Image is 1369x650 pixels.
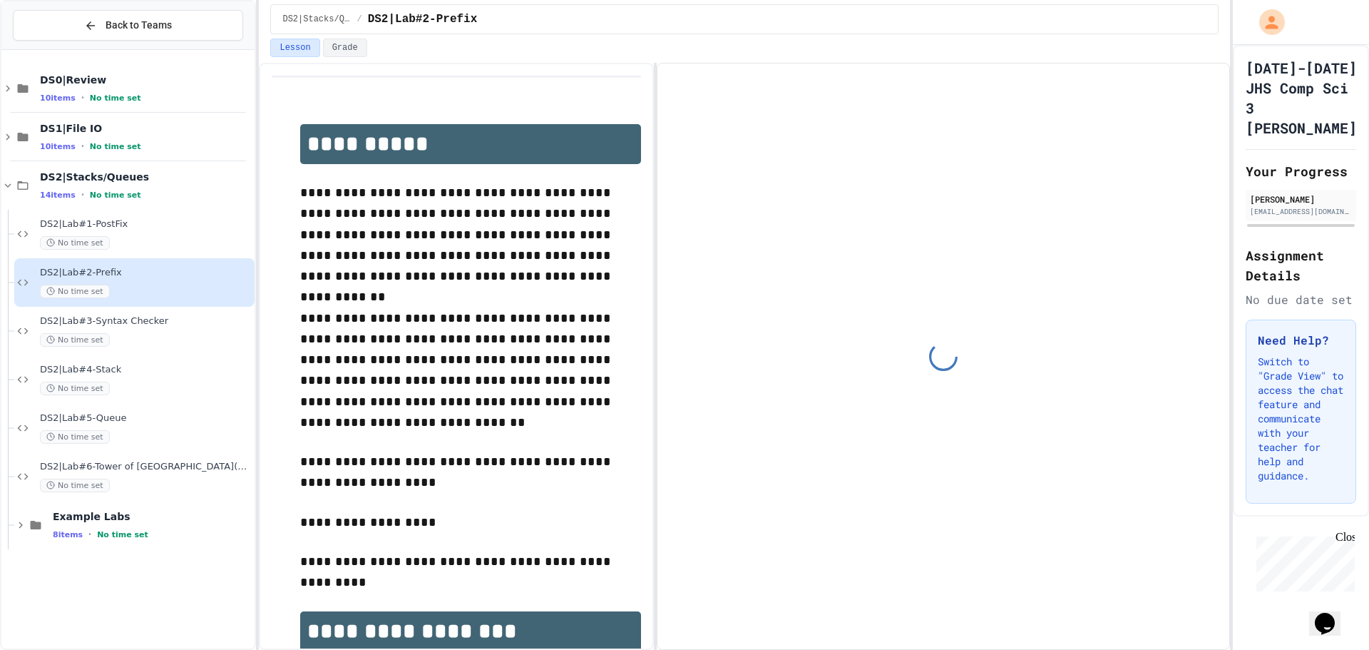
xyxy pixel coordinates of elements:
[97,530,148,539] span: No time set
[40,333,110,347] span: No time set
[357,14,362,25] span: /
[40,285,110,298] span: No time set
[6,6,98,91] div: Chat with us now!Close
[40,171,252,183] span: DS2|Stacks/Queues
[40,122,252,135] span: DS1|File IO
[1309,593,1355,636] iframe: chat widget
[40,73,252,86] span: DS0|Review
[81,189,84,200] span: •
[40,412,252,425] span: DS2|Lab#5-Queue
[1246,58,1357,138] h1: [DATE]-[DATE] JHS Comp Sci 3 [PERSON_NAME]
[1246,245,1356,285] h2: Assignment Details
[40,479,110,492] span: No time set
[40,267,252,279] span: DS2|Lab#2-Prefix
[53,530,83,539] span: 8 items
[1258,332,1344,349] h3: Need Help?
[40,142,76,151] span: 10 items
[1251,531,1355,591] iframe: chat widget
[53,510,252,523] span: Example Labs
[323,39,367,57] button: Grade
[40,382,110,395] span: No time set
[106,18,172,33] span: Back to Teams
[81,92,84,103] span: •
[1246,291,1356,308] div: No due date set
[40,191,76,200] span: 14 items
[368,11,478,28] span: DS2|Lab#2-Prefix
[40,315,252,327] span: DS2|Lab#3-Syntax Checker
[282,14,351,25] span: DS2|Stacks/Queues
[1246,161,1356,181] h2: Your Progress
[40,218,252,230] span: DS2|Lab#1-PostFix
[40,236,110,250] span: No time set
[1258,355,1344,483] p: Switch to "Grade View" to access the chat feature and communicate with your teacher for help and ...
[90,142,141,151] span: No time set
[1244,6,1288,39] div: My Account
[40,93,76,103] span: 10 items
[90,191,141,200] span: No time set
[13,10,243,41] button: Back to Teams
[1250,193,1352,205] div: [PERSON_NAME]
[40,430,110,444] span: No time set
[88,529,91,540] span: •
[40,364,252,376] span: DS2|Lab#4-Stack
[1250,206,1352,217] div: [EMAIL_ADDRESS][DOMAIN_NAME]
[40,461,252,473] span: DS2|Lab#6-Tower of [GEOGRAPHIC_DATA](Extra Credit)
[270,39,319,57] button: Lesson
[81,141,84,152] span: •
[90,93,141,103] span: No time set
